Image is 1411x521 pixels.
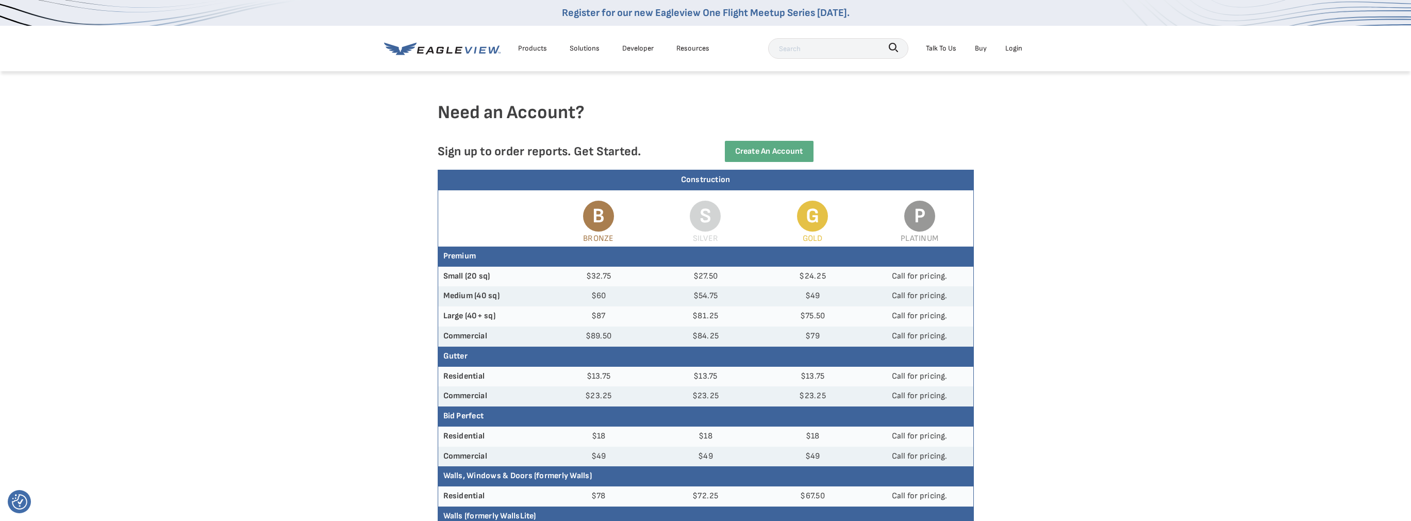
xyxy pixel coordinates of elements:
div: Resources [676,42,709,55]
th: Walls, Windows & Doors (formerly Walls) [438,466,973,486]
div: Products [518,42,547,55]
span: Bronze [583,234,613,243]
th: Premium [438,247,973,267]
td: $49 [545,447,652,467]
td: $79 [759,327,866,347]
a: Create an Account [725,141,814,162]
td: $78 [545,486,652,507]
th: Large (40+ sq) [438,306,545,327]
td: $13.75 [545,367,652,387]
th: Small (20 sq) [438,267,545,287]
button: Consent Preferences [12,494,27,510]
div: Login [1005,42,1022,55]
td: $23.25 [652,386,759,406]
td: $84.25 [652,327,759,347]
th: Residential [438,427,545,447]
td: Call for pricing. [866,286,973,306]
th: Commercial [438,327,545,347]
td: $18 [545,427,652,447]
td: Call for pricing. [866,447,973,467]
th: Residential [438,367,545,387]
td: Call for pricing. [866,386,973,406]
td: $13.75 [652,367,759,387]
td: $81.25 [652,306,759,327]
td: Call for pricing. [866,427,973,447]
td: $27.50 [652,267,759,287]
td: Call for pricing. [866,486,973,507]
td: Call for pricing. [866,327,973,347]
span: Gold [803,234,823,243]
th: Bid Perfect [438,406,973,427]
td: $87 [545,306,652,327]
h4: Need an Account? [438,101,974,141]
td: $89.50 [545,327,652,347]
td: $13.75 [759,367,866,387]
td: $54.75 [652,286,759,306]
input: Search [768,38,908,59]
th: Gutter [438,347,973,367]
span: S [690,201,721,232]
div: Talk To Us [926,42,956,55]
span: B [583,201,614,232]
td: $49 [759,447,866,467]
td: $75.50 [759,306,866,327]
div: Construction [438,170,973,190]
th: Medium (40 sq) [438,286,545,306]
td: Call for pricing. [866,367,973,387]
p: Sign up to order reports. Get Started. [438,144,689,159]
td: $67.50 [759,486,866,507]
td: Call for pricing. [866,267,973,287]
td: $23.25 [759,386,866,406]
td: $60 [545,286,652,306]
td: $18 [759,427,866,447]
th: Residential [438,486,545,507]
div: Solutions [570,42,600,55]
td: Call for pricing. [866,306,973,327]
td: $24.25 [759,267,866,287]
img: Revisit consent button [12,494,27,510]
span: P [904,201,935,232]
td: $32.75 [545,267,652,287]
th: Commercial [438,386,545,406]
td: $49 [652,447,759,467]
td: $23.25 [545,386,652,406]
span: Silver [693,234,718,243]
td: $72.25 [652,486,759,507]
td: $49 [759,286,866,306]
span: G [797,201,828,232]
a: Developer [622,42,654,55]
a: Register for our new Eagleview One Flight Meetup Series [DATE]. [562,7,850,19]
a: Buy [975,42,987,55]
td: $18 [652,427,759,447]
th: Commercial [438,447,545,467]
span: Platinum [901,234,938,243]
